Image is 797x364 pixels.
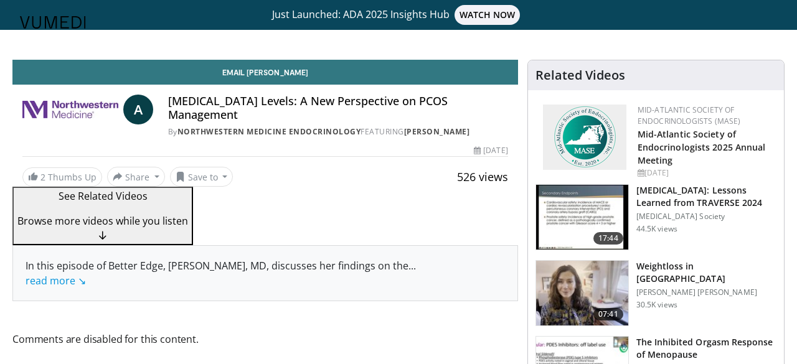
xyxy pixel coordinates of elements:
button: See Related Videos Browse more videos while you listen [12,187,193,245]
button: Share [107,167,165,187]
button: Save to [170,167,233,187]
div: In this episode of Better Edge, [PERSON_NAME], MD, discusses her findings on the [26,258,505,288]
p: 44.5K views [636,224,677,234]
p: [PERSON_NAME] [PERSON_NAME] [636,287,776,297]
span: Comments are disabled for this content. [12,331,518,347]
div: By FEATURING [168,126,508,138]
a: Mid-Atlantic Society of Endocrinologists (MASE) [638,105,741,126]
a: 17:44 [MEDICAL_DATA]: Lessons Learned from TRAVERSE 2024 [MEDICAL_DATA] Society 44.5K views [535,184,776,250]
h3: Weightloss in [GEOGRAPHIC_DATA] [636,260,776,285]
span: 17:44 [593,232,623,245]
a: 2 Thumbs Up [22,167,102,187]
a: Mid-Atlantic Society of Endocrinologists 2025 Annual Meeting [638,128,766,166]
p: 30.5K views [636,300,677,310]
div: [DATE] [638,167,774,179]
span: 07:41 [593,308,623,320]
span: 2 [40,171,45,183]
a: Email [PERSON_NAME] [12,60,518,85]
a: [PERSON_NAME] [404,126,470,137]
span: 526 views [457,169,508,184]
h4: [MEDICAL_DATA] Levels: A New Perspective on PCOS Management [168,95,508,121]
img: 1317c62a-2f0d-4360-bee0-b1bff80fed3c.150x105_q85_crop-smart_upscale.jpg [536,185,628,250]
h3: [MEDICAL_DATA]: Lessons Learned from TRAVERSE 2024 [636,184,776,209]
img: 9983fed1-7565-45be-8934-aef1103ce6e2.150x105_q85_crop-smart_upscale.jpg [536,261,628,325]
p: [MEDICAL_DATA] Society [636,212,776,222]
h3: The Inhibited Orgasm Response of Menopause [636,336,776,361]
a: Northwestern Medicine Endocrinology [177,126,361,137]
div: [DATE] [474,145,507,156]
span: ... [26,259,416,287]
a: read more ↘ [26,274,86,287]
p: See Related Videos [17,189,188,203]
a: 07:41 Weightloss in [GEOGRAPHIC_DATA] [PERSON_NAME] [PERSON_NAME] 30.5K views [535,260,776,326]
a: A [123,95,153,124]
img: VuMedi Logo [20,16,86,29]
h4: Related Videos [535,68,625,83]
span: Browse more videos while you listen [17,214,188,228]
img: f382488c-070d-4809-84b7-f09b370f5972.png.150x105_q85_autocrop_double_scale_upscale_version-0.2.png [543,105,626,170]
img: Northwestern Medicine Endocrinology [22,95,118,124]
